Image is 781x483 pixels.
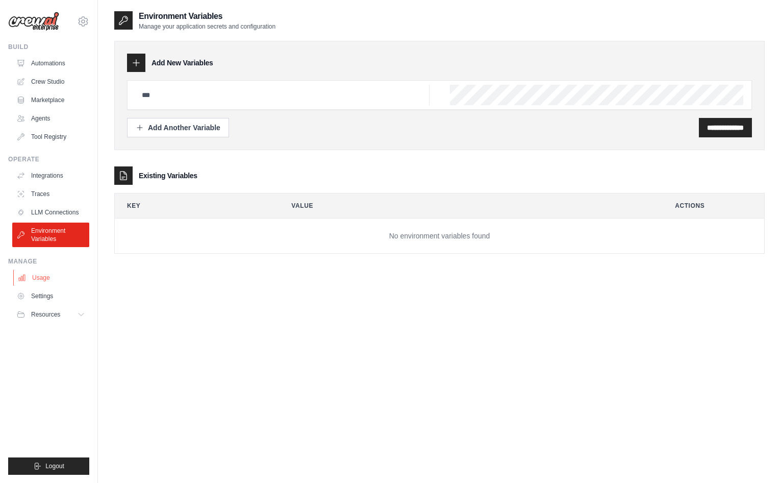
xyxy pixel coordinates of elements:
[12,74,89,90] a: Crew Studio
[139,10,275,22] h2: Environment Variables
[12,306,89,323] button: Resources
[115,219,764,254] td: No environment variables found
[12,110,89,127] a: Agents
[136,123,220,133] div: Add Another Variable
[12,288,89,304] a: Settings
[8,43,89,51] div: Build
[12,223,89,247] a: Environment Variables
[152,58,213,68] h3: Add New Variables
[139,22,275,31] p: Manage your application secrets and configuration
[12,186,89,202] a: Traces
[12,167,89,184] a: Integrations
[12,92,89,108] a: Marketplace
[45,462,64,470] span: Logout
[13,270,90,286] a: Usage
[279,194,654,218] th: Value
[8,155,89,163] div: Operate
[12,129,89,145] a: Tool Registry
[8,257,89,265] div: Manage
[8,457,89,475] button: Logout
[8,12,59,31] img: Logo
[663,194,764,218] th: Actions
[115,194,271,218] th: Key
[12,55,89,71] a: Automations
[12,204,89,221] a: LLM Connections
[127,118,229,137] button: Add Another Variable
[31,310,60,319] span: Resources
[139,171,197,181] h3: Existing Variables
